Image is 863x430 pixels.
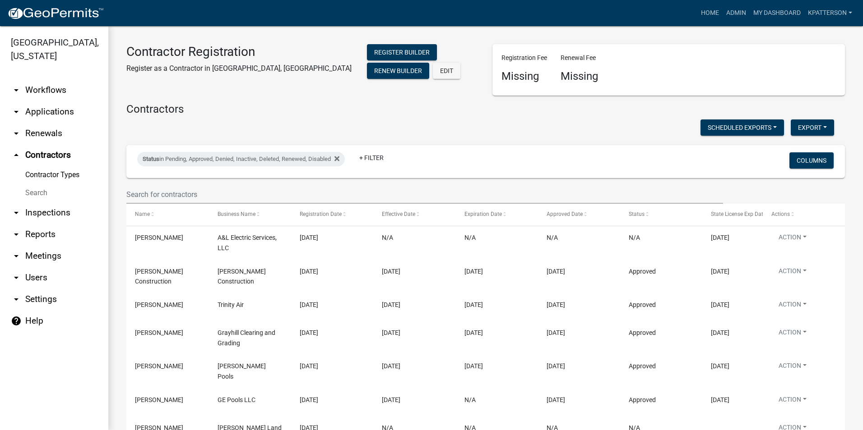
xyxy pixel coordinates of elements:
[300,268,318,275] span: 08/11/2025
[791,119,834,136] button: Export
[697,5,723,22] a: Home
[629,211,645,217] span: Status
[300,211,342,217] span: Registration Date
[723,5,750,22] a: Admin
[218,211,255,217] span: Business Name
[464,268,483,275] span: 12/31/2025
[547,396,565,403] span: 07/15/2025
[561,53,598,63] p: Renewal Fee
[711,268,729,275] span: 12/31/2025
[771,361,814,374] button: Action
[750,5,804,22] a: My Dashboard
[218,268,266,285] span: Keeble Construction
[11,316,22,326] i: help
[143,156,159,162] span: Status
[464,211,502,217] span: Expiration Date
[701,119,784,136] button: Scheduled Exports
[382,329,400,336] span: 07/31/2025
[561,70,598,83] h4: Missing
[126,103,845,116] h4: Contractors
[352,150,391,166] a: + Filter
[547,211,583,217] span: Approved Date
[771,266,814,279] button: Action
[367,44,437,60] button: Register Builder
[771,211,790,217] span: Actions
[126,63,352,74] p: Register as a Contractor in [GEOGRAPHIC_DATA], [GEOGRAPHIC_DATA]
[300,234,318,241] span: 08/14/2025
[763,204,845,225] datatable-header-cell: Actions
[135,234,183,241] span: Kim Cowart
[300,329,318,336] span: 07/31/2025
[135,301,183,308] span: Robert Eubanks
[711,234,729,241] span: 12/31/2025
[629,234,640,241] span: N/A
[538,204,620,225] datatable-header-cell: Approved Date
[629,362,656,370] span: Approved
[11,251,22,261] i: arrow_drop_down
[11,207,22,218] i: arrow_drop_down
[804,5,856,22] a: KPATTERSON
[382,301,400,308] span: 08/01/2025
[464,396,476,403] span: N/A
[501,70,547,83] h4: Missing
[291,204,373,225] datatable-header-cell: Registration Date
[771,328,814,341] button: Action
[218,234,277,252] span: A&L Electric Services, LLC
[137,152,345,166] div: in Pending, Approved, Denied, Inactive, Deleted, Renewed, Disabled
[300,362,318,370] span: 07/29/2025
[300,396,318,403] span: 07/15/2025
[547,362,565,370] span: 07/29/2025
[11,229,22,240] i: arrow_drop_down
[771,233,814,246] button: Action
[464,301,483,308] span: 12/31/2025
[711,396,729,403] span: 12/31/2027
[11,106,22,117] i: arrow_drop_down
[464,234,476,241] span: N/A
[11,272,22,283] i: arrow_drop_down
[711,362,729,370] span: 01/01/2050
[373,204,455,225] datatable-header-cell: Effective Date
[218,362,266,380] span: Boscoe's Pools
[135,362,183,370] span: Larry Carr
[702,204,762,225] datatable-header-cell: State License Exp Date
[382,268,400,275] span: 08/11/2025
[711,329,729,336] span: 12/31/2025
[464,329,483,336] span: 12/31/2025
[218,301,244,308] span: Trinity Air
[126,185,723,204] input: Search for contractors
[464,362,483,370] span: 12/31/2025
[126,204,209,225] datatable-header-cell: Name
[218,396,255,403] span: GE Pools LLC
[300,301,318,308] span: 08/01/2025
[771,300,814,313] button: Action
[382,362,400,370] span: 07/29/2025
[629,301,656,308] span: Approved
[711,301,729,308] span: 11/30/2025
[11,128,22,139] i: arrow_drop_down
[367,63,429,79] button: Renew Builder
[135,396,183,403] span: Guillermo Fernandez
[218,329,275,347] span: Grayhill Clearing and Grading
[11,150,22,160] i: arrow_drop_up
[382,211,415,217] span: Effective Date
[547,329,565,336] span: 07/31/2025
[433,63,460,79] button: Edit
[382,396,400,403] span: 07/15/2025
[547,268,565,275] span: 08/11/2025
[135,211,150,217] span: Name
[382,234,393,241] span: N/A
[135,329,183,336] span: Dianna Cotton
[789,152,834,169] button: Columns
[629,396,656,403] span: Approved
[455,204,538,225] datatable-header-cell: Expiration Date
[629,268,656,275] span: Approved
[126,44,352,59] h3: Contractor Registration
[771,395,814,408] button: Action
[629,329,656,336] span: Approved
[135,268,183,285] span: Keeble Construction
[209,204,291,225] datatable-header-cell: Business Name
[501,53,547,63] p: Registration Fee
[11,294,22,305] i: arrow_drop_down
[620,204,702,225] datatable-header-cell: Status
[547,301,565,308] span: 08/01/2025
